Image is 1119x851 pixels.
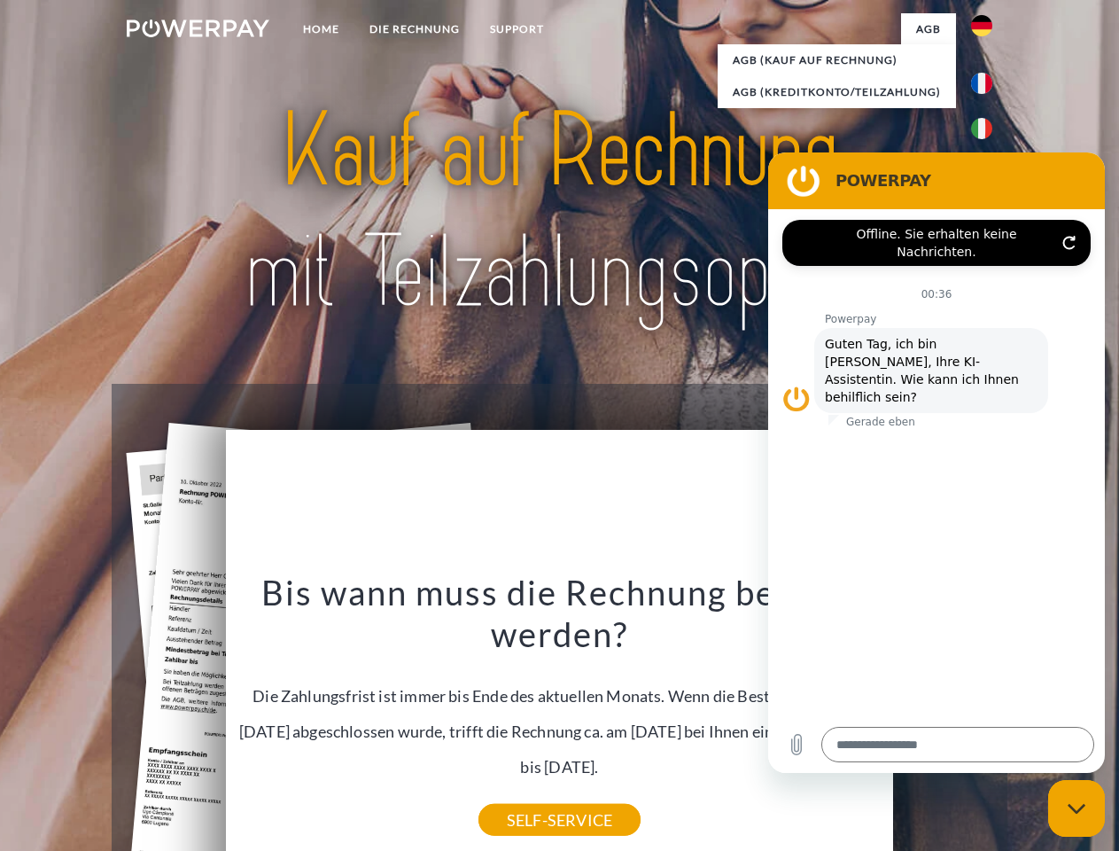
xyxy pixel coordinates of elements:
img: title-powerpay_de.svg [169,85,950,340]
a: AGB (Kreditkonto/Teilzahlung) [718,76,956,108]
div: Die Zahlungsfrist ist immer bis Ende des aktuellen Monats. Wenn die Bestellung z.B. am [DATE] abg... [237,571,883,820]
iframe: Messaging-Fenster [768,152,1105,773]
a: DIE RECHNUNG [354,13,475,45]
a: agb [901,13,956,45]
img: de [971,15,992,36]
a: AGB (Kauf auf Rechnung) [718,44,956,76]
h3: Bis wann muss die Rechnung bezahlt werden? [237,571,883,656]
img: it [971,118,992,139]
a: SUPPORT [475,13,559,45]
iframe: Schaltfläche zum Öffnen des Messaging-Fensters; Konversation läuft [1048,780,1105,837]
a: SELF-SERVICE [478,804,641,836]
img: fr [971,73,992,94]
img: logo-powerpay-white.svg [127,20,269,37]
a: Home [288,13,354,45]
